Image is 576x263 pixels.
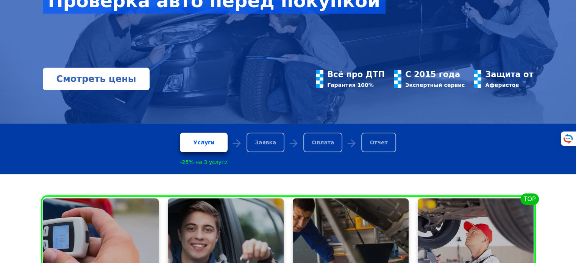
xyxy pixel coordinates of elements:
div: Экспертный сервис [405,82,465,88]
a: Смотреть цены [43,68,150,90]
div: Заявка [247,133,284,152]
div: Защита от [485,70,533,79]
div: Оплата [303,133,342,152]
div: Аферистов [485,82,533,88]
div: -25% на 3 услуги [180,159,228,165]
a: Услуги [180,133,228,152]
div: С 2015 года [405,70,465,79]
div: Отчет [361,133,396,152]
div: Гарантия 100% [327,82,385,88]
div: Всё про ДТП [327,70,385,79]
